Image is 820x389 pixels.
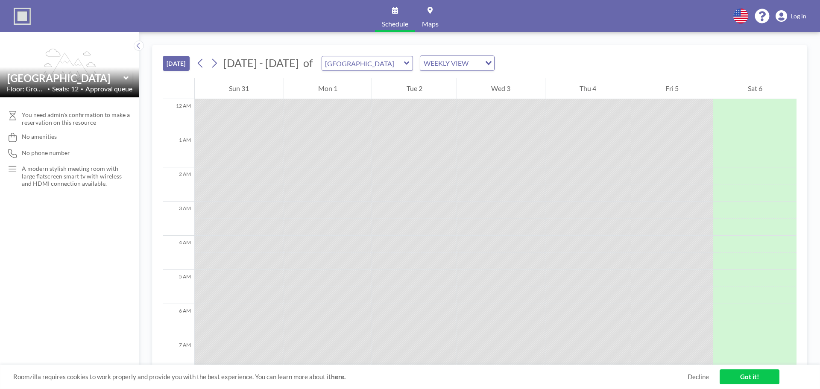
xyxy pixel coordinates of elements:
a: Log in [776,10,806,22]
div: 2 AM [163,167,194,202]
div: Sat 6 [713,78,797,99]
a: Got it! [720,369,779,384]
button: [DATE] [163,56,190,71]
span: WEEKLY VIEW [422,58,470,69]
span: Approval queue [85,85,132,93]
span: Log in [791,12,806,20]
span: You need admin's confirmation to make a reservation on this resource [22,111,132,126]
div: 4 AM [163,236,194,270]
p: A modern stylish meeting room with large flatscreen smart tv with wireless and HDMI connection av... [22,165,122,187]
div: 6 AM [163,304,194,338]
div: Search for option [420,56,494,70]
div: Fri 5 [631,78,713,99]
img: organization-logo [14,8,31,25]
span: Roomzilla requires cookies to work properly and provide you with the best experience. You can lea... [13,373,688,381]
span: of [303,56,313,70]
div: Sun 31 [195,78,284,99]
div: 5 AM [163,270,194,304]
div: 3 AM [163,202,194,236]
span: Floor: Ground Fl... [7,85,45,93]
span: • [47,86,50,92]
div: Wed 3 [457,78,545,99]
div: 1 AM [163,133,194,167]
input: Search for option [471,58,480,69]
span: No phone number [22,149,70,157]
input: Vista Meeting Room [7,72,123,84]
div: Tue 2 [372,78,457,99]
div: 12 AM [163,99,194,133]
span: Maps [422,20,439,27]
span: No amenities [22,133,57,140]
a: Decline [688,373,709,381]
div: 7 AM [163,338,194,372]
span: [DATE] - [DATE] [223,56,299,69]
a: here. [331,373,346,380]
span: • [81,86,83,92]
input: Vista Meeting Room [322,56,404,70]
span: Schedule [382,20,408,27]
span: Seats: 12 [52,85,79,93]
div: Thu 4 [545,78,631,99]
div: Mon 1 [284,78,372,99]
